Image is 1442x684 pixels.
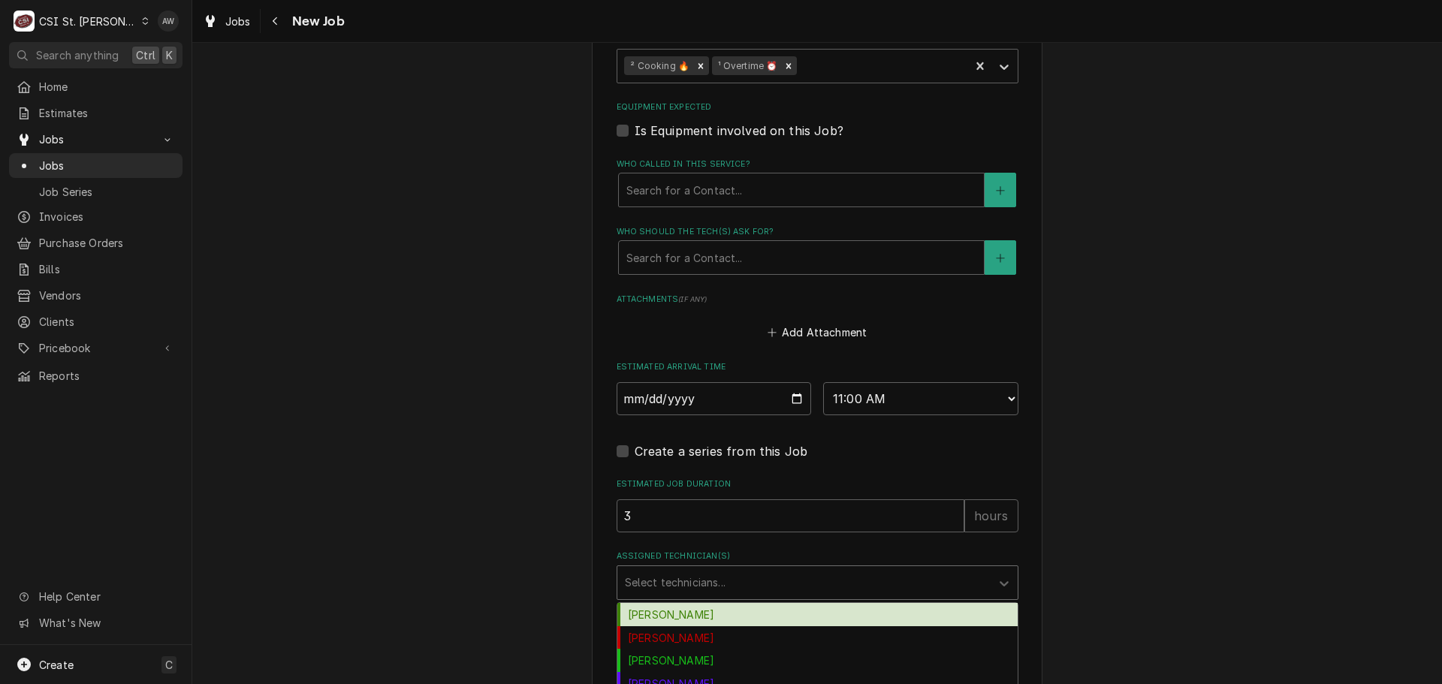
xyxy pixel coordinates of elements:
[692,56,709,76] div: Remove ² Cooking 🔥
[9,204,183,229] a: Invoices
[39,184,175,200] span: Job Series
[9,42,183,68] button: Search anythingCtrlK
[14,11,35,32] div: C
[624,56,692,76] div: ² Cooking 🔥
[964,499,1018,532] div: hours
[617,603,1018,626] div: [PERSON_NAME]
[780,56,797,76] div: Remove ¹ Overtime ⏰
[39,314,175,330] span: Clients
[617,361,1018,414] div: Estimated Arrival Time
[9,179,183,204] a: Job Series
[158,11,179,32] div: AW
[617,158,1018,170] label: Who called in this service?
[9,363,183,388] a: Reports
[617,382,812,415] input: Date
[9,257,183,282] a: Bills
[158,11,179,32] div: Alexandria Wilp's Avatar
[288,11,345,32] span: New Job
[617,294,1018,306] label: Attachments
[765,322,870,343] button: Add Attachment
[39,658,74,671] span: Create
[617,649,1018,672] div: [PERSON_NAME]
[166,47,173,63] span: K
[9,584,183,609] a: Go to Help Center
[985,240,1016,275] button: Create New Contact
[9,231,183,255] a: Purchase Orders
[39,340,152,356] span: Pricebook
[823,382,1018,415] select: Time Select
[985,173,1016,207] button: Create New Contact
[712,56,781,76] div: ¹ Overtime ⏰
[9,74,183,99] a: Home
[165,657,173,673] span: C
[39,158,175,173] span: Jobs
[39,105,175,121] span: Estimates
[617,550,1018,599] div: Assigned Technician(s)
[264,9,288,33] button: Navigate back
[9,153,183,178] a: Jobs
[635,442,808,460] label: Create a series from this Job
[9,336,183,360] a: Go to Pricebook
[9,127,183,152] a: Go to Jobs
[39,79,175,95] span: Home
[996,185,1005,196] svg: Create New Contact
[617,550,1018,562] label: Assigned Technician(s)
[39,209,175,224] span: Invoices
[9,283,183,308] a: Vendors
[617,626,1018,649] div: [PERSON_NAME]
[617,226,1018,275] div: Who should the tech(s) ask for?
[617,101,1018,113] label: Equipment Expected
[39,288,175,303] span: Vendors
[225,14,251,29] span: Jobs
[9,309,183,334] a: Clients
[617,158,1018,207] div: Who called in this service?
[39,14,137,29] div: CSI St. [PERSON_NAME]
[39,235,175,251] span: Purchase Orders
[9,610,183,635] a: Go to What's New
[678,295,707,303] span: ( if any )
[635,122,843,140] label: Is Equipment involved on this Job?
[617,34,1018,83] div: Labels
[39,368,175,384] span: Reports
[9,101,183,125] a: Estimates
[617,478,1018,490] label: Estimated Job Duration
[617,294,1018,343] div: Attachments
[39,589,173,604] span: Help Center
[39,261,175,277] span: Bills
[14,11,35,32] div: CSI St. Louis's Avatar
[39,615,173,631] span: What's New
[996,253,1005,264] svg: Create New Contact
[197,9,257,34] a: Jobs
[617,361,1018,373] label: Estimated Arrival Time
[39,131,152,147] span: Jobs
[617,226,1018,238] label: Who should the tech(s) ask for?
[617,101,1018,140] div: Equipment Expected
[617,478,1018,532] div: Estimated Job Duration
[136,47,155,63] span: Ctrl
[36,47,119,63] span: Search anything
